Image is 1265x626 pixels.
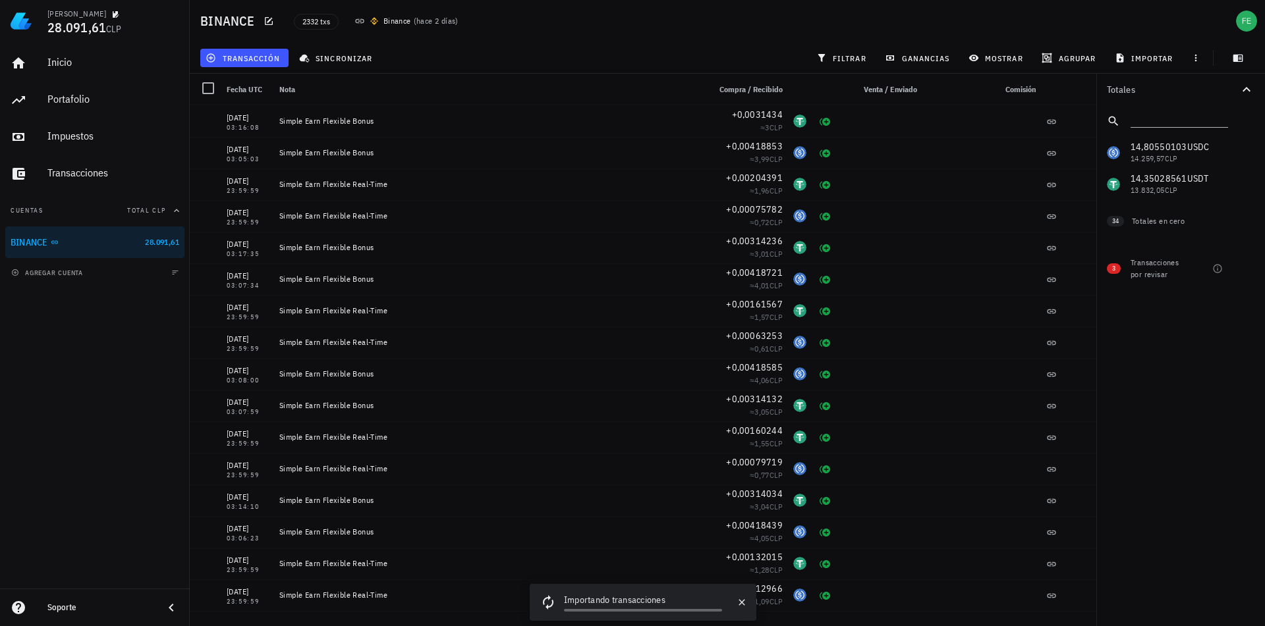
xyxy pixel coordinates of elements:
[279,274,698,284] div: Simple Earn Flexible Bonus
[793,115,806,128] div: USDT-icon
[726,203,783,215] span: +0,00075782
[770,533,783,543] span: CLP
[765,122,769,132] span: 3
[793,178,806,191] div: USDT-icon
[838,74,922,105] div: Venta / Enviado
[227,567,269,573] div: 23:59:59
[127,206,166,215] span: Total CLP
[770,438,783,448] span: CLP
[793,241,806,254] div: USDT-icon
[227,459,269,472] div: [DATE]
[47,130,179,142] div: Impuestos
[754,154,770,164] span: 3,99
[279,242,698,253] div: Simple Earn Flexible Bonus
[227,554,269,567] div: [DATE]
[770,565,783,575] span: CLP
[750,407,783,417] span: ≈
[793,304,806,317] div: USDT-icon
[770,407,783,417] span: CLP
[1112,216,1119,226] span: 34
[793,557,806,570] div: USDT-icon
[227,269,269,282] div: [DATE]
[227,377,269,384] div: 03:08:00
[227,427,269,440] div: [DATE]
[227,585,269,598] div: [DATE]
[47,93,179,105] div: Portafolio
[793,462,806,475] div: USDC-icon
[227,219,269,226] div: 23:59:59
[564,593,722,609] div: Importando transacciones
[1131,257,1186,280] div: Transacciones por revisar
[770,344,783,353] span: CLP
[754,533,770,543] span: 4,05
[227,206,269,219] div: [DATE]
[732,109,783,120] span: +0,0031434
[770,375,783,385] span: CLP
[5,158,184,190] a: Transacciones
[279,369,698,379] div: Simple Earn Flexible Bonus
[227,282,269,289] div: 03:07:34
[793,209,806,222] div: USDC-icon
[274,74,704,105] div: Nota
[279,179,698,190] div: Simple Earn Flexible Real-Time
[793,336,806,349] div: USDC-icon
[770,249,783,259] span: CLP
[227,314,269,321] div: 23:59:59
[726,456,783,468] span: +0,00079719
[227,188,269,194] div: 23:59:59
[5,84,184,116] a: Portafolio
[754,470,770,480] span: 0,77
[750,249,783,259] span: ≈
[754,407,770,417] span: 3,05
[754,565,770,575] span: 1,28
[726,583,783,594] span: +0,00112966
[770,217,783,227] span: CLP
[370,17,378,25] img: 270.png
[770,596,783,606] span: CLP
[726,361,783,373] span: +0,00418585
[227,111,269,124] div: [DATE]
[1036,49,1104,67] button: agrupar
[200,49,289,67] button: transacción
[8,266,89,279] button: agregar cuenta
[1044,53,1096,63] span: agrupar
[770,122,783,132] span: CLP
[221,74,274,105] div: Fecha UTC
[414,14,459,28] span: ( )
[227,346,269,352] div: 23:59:59
[750,502,783,511] span: ≈
[383,14,411,28] div: Binance
[946,74,1041,105] div: Comisión
[279,400,698,411] div: Simple Earn Flexible Bonus
[47,56,179,68] div: Inicio
[726,425,783,436] span: +0,00160244
[754,438,770,448] span: 1,55
[227,332,269,346] div: [DATE]
[750,438,783,448] span: ≈
[750,565,783,575] span: ≈
[770,186,783,196] span: CLP
[1005,84,1036,94] span: Comisión
[864,84,917,94] span: Venta / Enviado
[227,84,262,94] span: Fecha UTC
[14,269,83,277] span: agregar cuenta
[1117,53,1173,63] span: importar
[145,237,179,247] span: 28.091,61
[294,49,381,67] button: sincronizar
[726,488,783,500] span: +0,00314034
[1096,74,1265,105] button: Totales
[227,535,269,542] div: 03:06:23
[227,156,269,163] div: 03:05:03
[793,494,806,507] div: USDT-icon
[754,596,770,606] span: 1,09
[770,280,783,290] span: CLP
[227,301,269,314] div: [DATE]
[770,502,783,511] span: CLP
[47,602,153,613] div: Soporte
[279,432,698,442] div: Simple Earn Flexible Real-Time
[227,364,269,377] div: [DATE]
[754,186,770,196] span: 1,96
[227,472,269,479] div: 23:59:59
[750,344,783,353] span: ≈
[770,312,783,322] span: CLP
